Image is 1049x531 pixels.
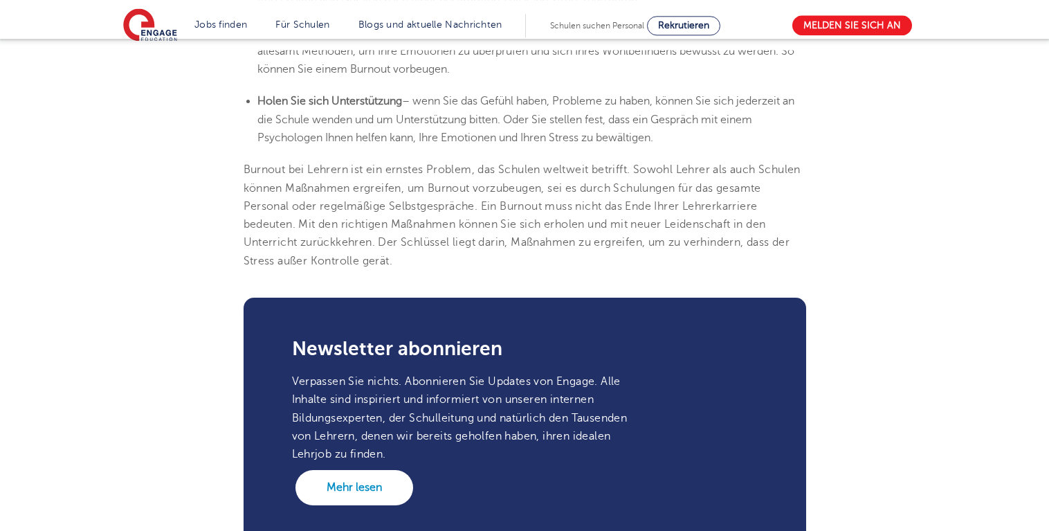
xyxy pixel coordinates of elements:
font: – wenn Sie das Gefühl haben, Probleme zu haben, können Sie sich jederzeit an die Schule wenden un... [257,95,794,144]
font: Verpassen Sie nichts. Abonnieren Sie Updates von Engage. Alle Inhalte sind inspiriert und informi... [292,375,628,460]
font: – Achtsamkeitsübungen, Meditation und Tagebuchschreiben sind allesamt Methoden, um Ihre Emotionen... [257,27,794,76]
a: Mehr lesen [295,470,413,505]
font: Holen Sie sich Unterstützung [257,95,402,107]
font: Burnout bei Lehrern ist ein ernstes Problem, das Schulen weltweit betrifft. Sowohl Lehrer als auc... [244,163,801,267]
font: Mehr lesen [327,481,382,494]
font: Newsletter abonnieren [292,338,502,359]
